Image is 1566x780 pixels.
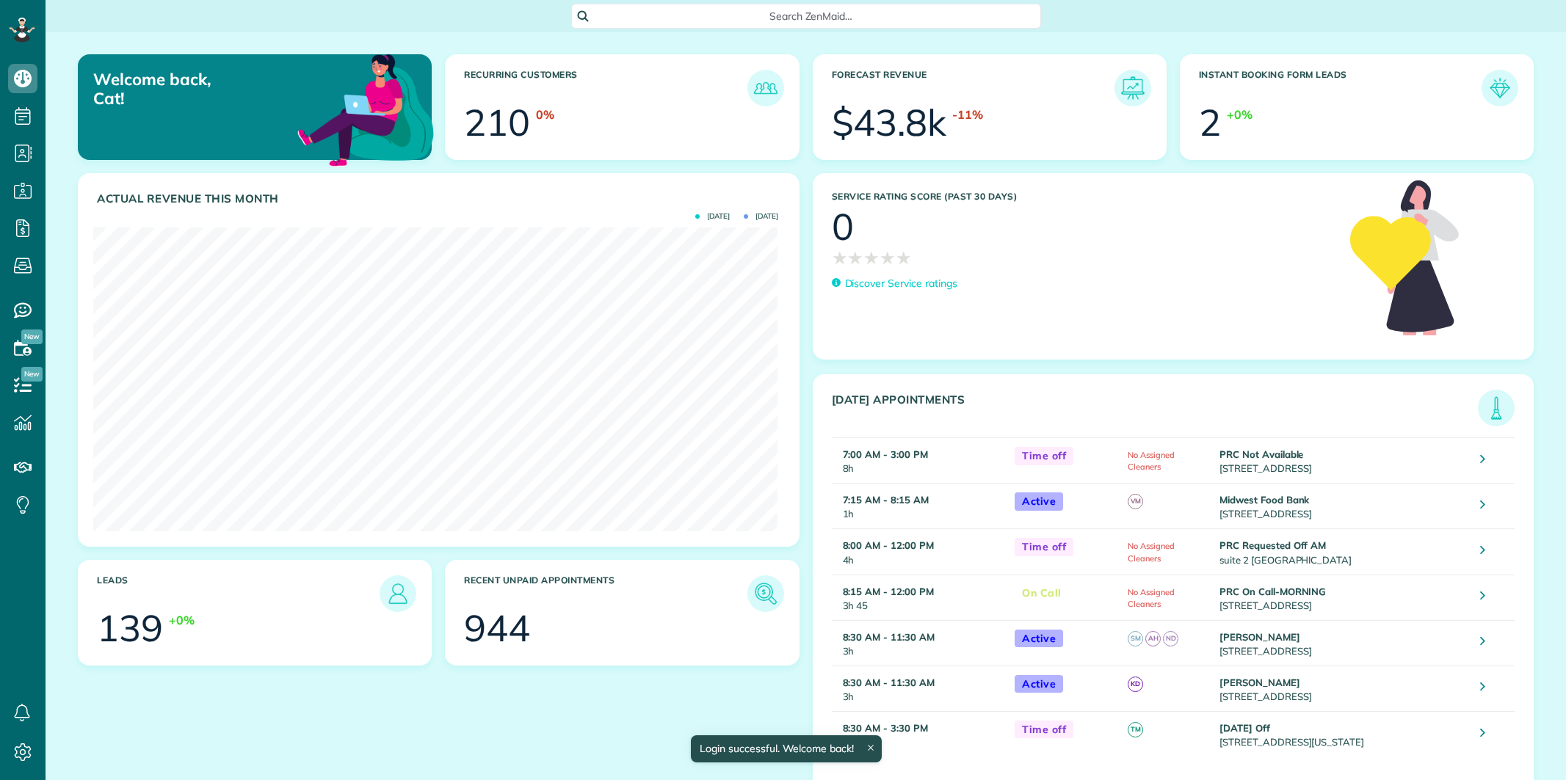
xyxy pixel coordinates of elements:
td: [STREET_ADDRESS] [1216,620,1469,666]
span: ★ [832,245,848,271]
h3: Leads [97,575,380,612]
span: ND [1163,631,1178,646]
div: -11% [952,106,983,123]
strong: PRC Requested Off AM [1219,539,1326,551]
span: Active [1015,630,1063,648]
h3: Recent unpaid appointments [464,575,747,612]
td: 3h [832,620,1008,666]
strong: PRC On Call-MORNING [1219,586,1326,597]
span: KD [1128,677,1143,692]
div: +0% [169,612,195,629]
h3: Instant Booking Form Leads [1199,70,1482,106]
td: [STREET_ADDRESS] [1216,438,1469,484]
td: [STREET_ADDRESS] [1216,666,1469,711]
strong: [PERSON_NAME] [1219,677,1300,688]
img: icon_todays_appointments-901f7ab196bb0bea1936b74009e4eb5ffbc2d2711fa7634e0d609ed5ef32b18b.png [1482,393,1511,423]
span: [DATE] [695,213,730,220]
td: suite 2 [GEOGRAPHIC_DATA] [1216,529,1469,575]
div: 2 [1199,104,1221,141]
img: dashboard_welcome-42a62b7d889689a78055ac9021e634bf52bae3f8056760290aed330b23ab8690.png [294,37,437,180]
div: $43.8k [832,104,947,141]
span: ★ [847,245,863,271]
p: Discover Service ratings [845,276,957,291]
div: 0% [536,106,554,123]
td: [STREET_ADDRESS] [1216,484,1469,529]
td: [STREET_ADDRESS][US_STATE] [1216,711,1469,757]
span: Active [1015,675,1063,693]
td: 7h [832,711,1008,757]
a: Discover Service ratings [832,276,957,291]
div: 210 [464,104,530,141]
h3: Forecast Revenue [832,70,1114,106]
span: VM [1128,494,1143,509]
span: No Assigned Cleaners [1128,541,1175,563]
strong: 7:15 AM - 8:15 AM [843,494,929,506]
span: Time off [1015,721,1073,739]
div: 944 [464,610,530,646]
img: icon_unpaid_appointments-47b8ce3997adf2238b356f14209ab4cced10bd1f174958f3ca8f1d0dd7fffeee.png [751,579,780,608]
span: New [21,367,43,382]
span: No Assigned Cleaners [1128,587,1175,609]
div: Login successful. Welcome back! [691,735,882,762]
span: On Call [1015,584,1069,602]
img: icon_leads-1bed01f49abd5b7fead27621c3d59655bb73ed531f8eeb49469d10e621d6b896.png [383,579,413,608]
img: icon_forecast_revenue-8c13a41c7ed35a8dcfafea3cbb826a0462acb37728057bba2d056411b612bbbe.png [1118,73,1148,103]
div: +0% [1227,106,1253,123]
span: AH [1145,631,1161,646]
span: SM [1128,631,1143,646]
td: 4h [832,529,1008,575]
div: 0 [832,208,854,245]
strong: 8:30 AM - 3:30 PM [843,722,928,734]
div: 139 [97,610,163,646]
td: 3h [832,666,1008,711]
span: Time off [1015,447,1073,465]
h3: [DATE] Appointments [832,393,1479,426]
span: ★ [896,245,912,271]
span: Active [1015,492,1063,511]
span: No Assigned Cleaners [1128,450,1175,472]
span: ★ [880,245,896,271]
strong: PRC Not Available [1219,448,1303,460]
span: New [21,329,43,344]
td: 1h [832,484,1008,529]
strong: 8:30 AM - 11:30 AM [843,677,935,688]
span: Time off [1015,538,1073,556]
strong: 8:15 AM - 12:00 PM [843,586,934,597]
td: [STREET_ADDRESS] [1216,575,1469,620]
strong: Midwest Food Bank [1219,494,1309,506]
td: 8h [832,438,1008,484]
strong: 8:00 AM - 12:00 PM [843,539,934,551]
strong: 8:30 AM - 11:30 AM [843,631,935,643]
strong: [DATE] Off [1219,722,1270,734]
span: [DATE] [744,213,778,220]
td: 3h 45 [832,575,1008,620]
p: Welcome back, Cat! [93,70,319,109]
strong: [PERSON_NAME] [1219,631,1300,643]
span: ★ [863,245,880,271]
img: icon_recurring_customers-cf858462ba22bcd05b5a5880d41d6543d210077de5bb9ebc9590e49fd87d84ed.png [751,73,780,103]
h3: Actual Revenue this month [97,192,784,205]
h3: Recurring Customers [464,70,747,106]
h3: Service Rating score (past 30 days) [832,192,1336,202]
img: icon_form_leads-04211a6a04a5b2264e4ee56bc0799ec3eb69b7e499cbb523a139df1d13a81ae0.png [1485,73,1515,103]
strong: 7:00 AM - 3:00 PM [843,448,928,460]
span: TM [1128,722,1143,737]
